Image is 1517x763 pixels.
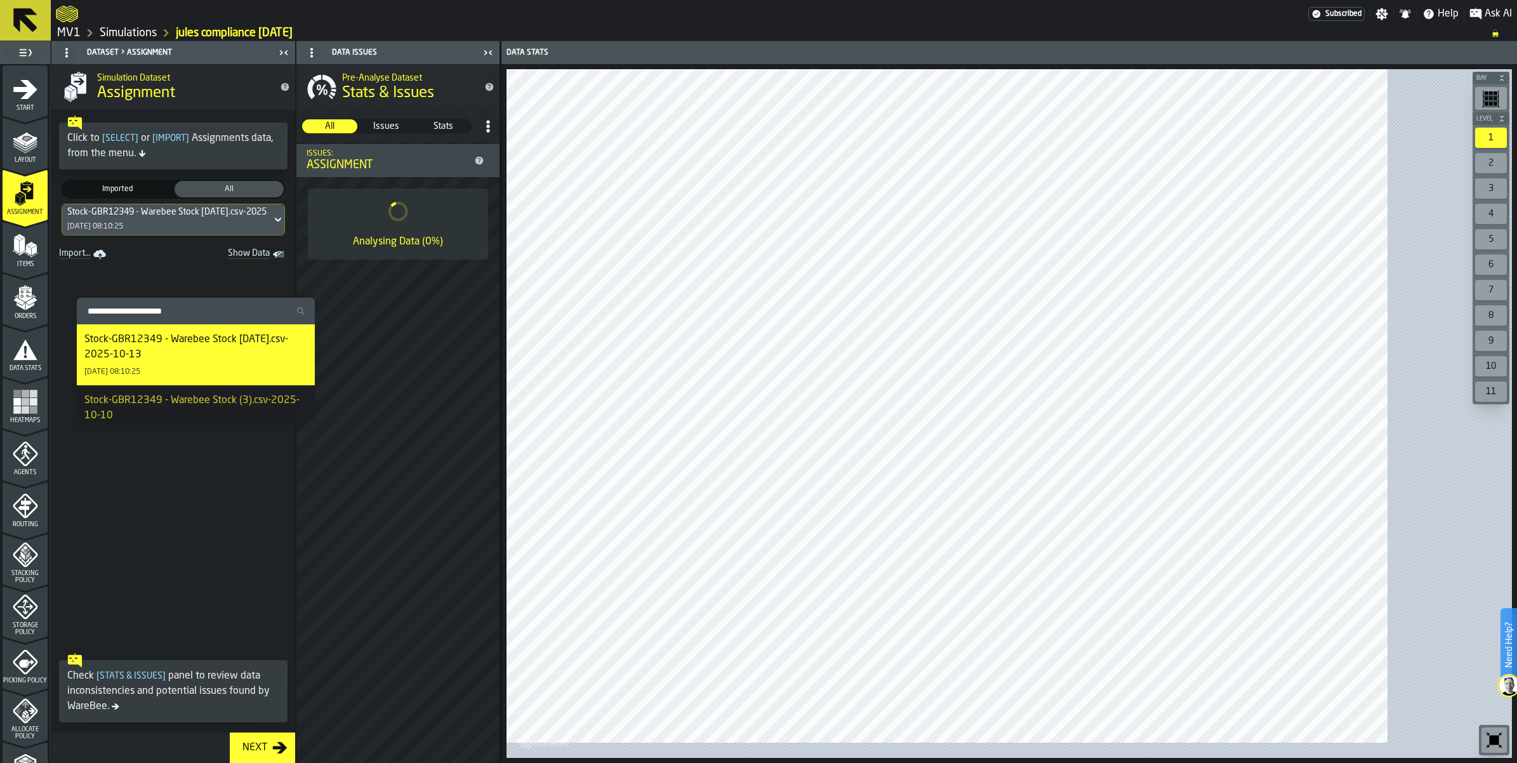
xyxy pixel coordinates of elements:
[3,521,48,528] span: Routing
[3,365,48,372] span: Data Stats
[1475,204,1507,224] div: 4
[299,43,479,63] div: Data Issues
[1473,150,1509,176] div: button-toolbar-undefined
[1370,8,1393,20] label: button-toggle-Settings
[1475,255,1507,275] div: 6
[1473,252,1509,277] div: button-toolbar-undefined
[1473,277,1509,303] div: button-toolbar-undefined
[3,222,48,272] li: menu Items
[162,672,166,680] span: ]
[1502,609,1516,680] label: Need Help?
[3,313,48,320] span: Orders
[3,677,48,684] span: Picking Policy
[84,393,307,423] div: Stock-GBR12349 - Warebee Stock (3).csv-2025-10-10
[1473,112,1509,125] button: button-
[97,70,270,83] h2: Sub Title
[302,119,357,133] div: thumb
[3,534,48,585] li: menu Stacking Policy
[1308,7,1365,21] a: link-to-/wh/i/3ccf57d1-1e0c-4a81-a3bb-c2011c5f0d50/settings/billing
[416,119,471,133] div: thumb
[135,134,138,143] span: ]
[54,43,275,63] div: Dataset > Assignment
[1438,6,1459,22] span: Help
[3,417,48,424] span: Heatmaps
[296,64,500,110] div: title-Stats & Issues
[84,332,307,362] div: Stock-GBR12349 - Warebee Stock [DATE].csv-2025-10-13
[1308,7,1365,21] div: Menu Subscription
[1473,379,1509,404] div: button-toolbar-undefined
[3,622,48,636] span: Storage Policy
[1473,201,1509,227] div: button-toolbar-undefined
[303,120,357,133] span: All
[54,246,114,263] a: link-to-/wh/i/3ccf57d1-1e0c-4a81-a3bb-c2011c5f0d50/import/assignment/
[3,690,48,741] li: menu Allocate Policy
[1475,128,1507,148] div: 1
[1474,116,1495,123] span: Level
[1475,356,1507,376] div: 10
[1473,125,1509,150] div: button-toolbar-undefined
[56,25,1512,41] nav: Breadcrumb
[504,48,1010,57] div: Data Stats
[176,26,293,40] a: link-to-/wh/i/3ccf57d1-1e0c-4a81-a3bb-c2011c5f0d50/simulations/b692aa29-5322-4936-8e53-8c081de314ec
[65,183,169,195] span: Imported
[3,326,48,376] li: menu Data Stats
[3,482,48,533] li: menu Routing
[3,726,48,740] span: Allocate Policy
[237,740,272,755] div: Next
[509,730,581,755] a: logo-header
[3,105,48,112] span: Start
[501,41,1517,64] header: Data Stats
[150,134,192,143] span: Import
[178,246,293,263] a: toggle-dataset-table-Show Data
[3,209,48,216] span: Assignment
[359,120,413,133] span: Issues
[183,248,270,261] span: Show Data
[1475,305,1507,326] div: 8
[1475,381,1507,402] div: 11
[56,3,78,25] a: logo-header
[1473,176,1509,201] div: button-toolbar-undefined
[67,207,267,217] div: DropdownMenuValue-36cb5aa0-8e4a-4dd2-80be-97072893e4fc
[1475,280,1507,300] div: 7
[173,180,285,199] label: button-switch-multi-All
[67,131,279,161] div: Click to or Assignments data, from the menu.
[3,169,48,220] li: menu Assignment
[1474,75,1495,82] span: Bay
[1473,354,1509,379] div: button-toolbar-undefined
[51,64,295,110] div: title-Assignment
[3,274,48,324] li: menu Orders
[1485,6,1512,22] span: Ask AI
[342,70,474,83] h2: Sub Title
[175,181,284,197] div: thumb
[1473,72,1509,84] button: button-
[353,234,443,249] div: Analysing Data (0%)
[96,672,100,680] span: [
[1475,153,1507,173] div: 2
[359,119,414,133] div: thumb
[3,261,48,268] span: Items
[1417,6,1464,22] label: button-toggle-Help
[1464,6,1517,22] label: button-toggle-Ask AI
[1473,227,1509,252] div: button-toolbar-undefined
[307,149,469,158] div: Issues:
[94,672,168,680] span: Stats & Issues
[57,26,81,40] a: link-to-/wh/i/3ccf57d1-1e0c-4a81-a3bb-c2011c5f0d50
[3,469,48,476] span: Agents
[102,134,105,143] span: [
[3,157,48,164] span: Layout
[275,45,293,60] label: button-toggle-Close me
[3,586,48,637] li: menu Storage Policy
[1473,303,1509,328] div: button-toolbar-undefined
[479,45,497,60] label: button-toggle-Close me
[67,222,123,231] div: [DATE] 08:10:25
[3,378,48,428] li: menu Heatmaps
[3,65,48,116] li: menu Start
[3,638,48,689] li: menu Picking Policy
[177,183,281,195] span: All
[77,385,315,446] li: dropdown-item
[62,180,173,199] label: button-switch-multi-Imported
[186,134,189,143] span: ]
[1475,229,1507,249] div: 5
[62,204,285,236] div: DropdownMenuValue-36cb5aa0-8e4a-4dd2-80be-97072893e4fc[DATE] 08:10:25
[1475,178,1507,199] div: 3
